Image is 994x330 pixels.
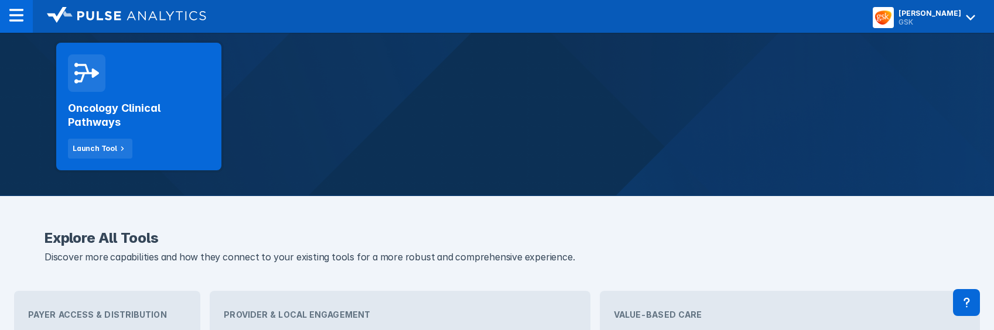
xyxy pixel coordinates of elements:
div: Launch Tool [73,143,117,154]
h2: Oncology Clinical Pathways [68,101,210,129]
a: Oncology Clinical PathwaysLaunch Tool [56,43,221,170]
div: Contact Support [953,289,980,316]
div: [PERSON_NAME] [899,9,961,18]
button: Launch Tool [68,139,132,159]
div: GSK [899,18,961,26]
img: logo [47,7,206,23]
img: menu--horizontal.svg [9,8,23,22]
a: logo [33,7,206,26]
p: Discover more capabilities and how they connect to your existing tools for a more robust and comp... [45,250,949,265]
h2: Explore All Tools [45,231,949,245]
img: menu button [875,9,891,26]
